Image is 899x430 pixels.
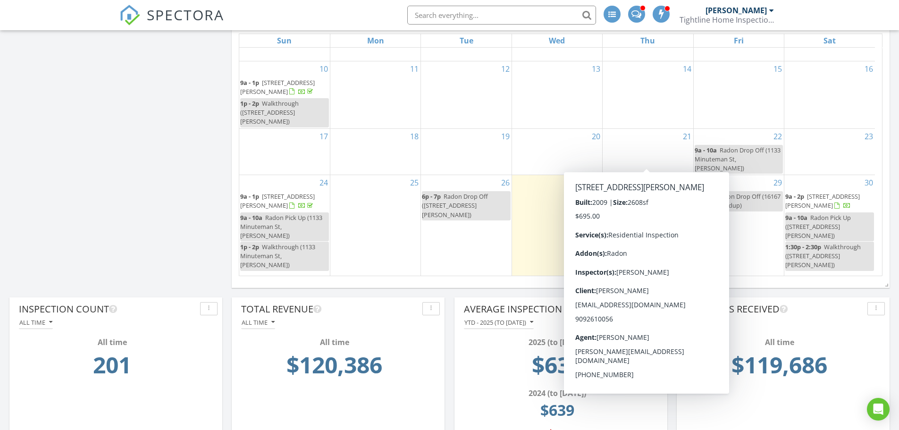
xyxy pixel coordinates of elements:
[119,13,224,33] a: SPECTORA
[240,78,315,96] span: [STREET_ADDRESS][PERSON_NAME]
[408,61,420,76] a: Go to August 11, 2025
[407,6,596,25] input: Search everything...
[785,191,874,211] a: 9a - 2p [STREET_ADDRESS][PERSON_NAME]
[772,175,784,190] a: Go to August 29, 2025
[244,337,425,348] div: All time
[547,34,567,47] a: Wednesday
[467,388,647,399] div: 2024 (to [DATE])
[785,192,804,201] span: 9a - 2p
[239,128,330,175] td: Go to August 17, 2025
[512,61,602,128] td: Go to August 13, 2025
[772,129,784,144] a: Go to August 22, 2025
[240,99,299,126] span: Walkthrough ([STREET_ADDRESS][PERSON_NAME])
[318,175,330,190] a: Go to August 24, 2025
[681,129,693,144] a: Go to August 21, 2025
[19,319,52,326] div: All time
[464,302,641,316] div: Average Inspection Price
[822,34,838,47] a: Saturday
[604,231,678,248] span: [STREET_ADDRESS][PERSON_NAME]
[275,34,294,47] a: Sunday
[240,191,329,211] a: 9a - 1p [STREET_ADDRESS][PERSON_NAME]
[240,99,259,108] span: 1p - 2p
[695,146,717,154] span: 9a - 10a
[422,192,441,201] span: 6p - 7p
[408,175,420,190] a: Go to August 25, 2025
[422,192,488,219] span: Radon Drop Off ([STREET_ADDRESS][PERSON_NAME])
[687,319,720,326] div: All time
[240,213,262,222] span: 9a - 10a
[240,192,259,201] span: 9a - 1p
[784,175,875,311] td: Go to August 30, 2025
[318,61,330,76] a: Go to August 10, 2025
[464,316,534,329] button: YTD - 2025 (to [DATE])
[240,78,259,87] span: 9a - 1p
[680,15,774,25] div: Tightline Home Inspections
[240,78,315,96] a: 9a - 1p [STREET_ADDRESS][PERSON_NAME]
[785,213,807,222] span: 9a - 10a
[318,129,330,144] a: Go to August 17, 2025
[693,128,784,175] td: Go to August 22, 2025
[512,128,602,175] td: Go to August 20, 2025
[119,5,140,25] img: The Best Home Inspection Software - Spectora
[240,243,315,269] span: Walkthrough (1133 Minuteman St, [PERSON_NAME])
[689,337,870,348] div: All time
[603,61,693,128] td: Go to August 14, 2025
[239,175,330,311] td: Go to August 24, 2025
[785,213,851,240] span: Radon Pick Up ([STREET_ADDRESS][PERSON_NAME])
[147,5,224,25] span: SPECTORA
[240,213,322,240] span: Radon Pick Up (1133 Minuteman St, [PERSON_NAME])
[693,175,784,311] td: Go to August 29, 2025
[689,348,870,388] td: 119686.04
[686,302,864,316] div: Payments Received
[604,231,622,239] span: 4p - 8p
[695,192,781,210] span: Radon Drop Off (16167 US-12, Roundup)
[499,175,512,190] a: Go to August 26, 2025
[732,34,746,47] a: Friday
[408,129,420,144] a: Go to August 18, 2025
[785,243,821,251] span: 1:30p - 2:30p
[421,128,512,175] td: Go to August 19, 2025
[863,175,875,190] a: Go to August 30, 2025
[240,192,315,210] span: [STREET_ADDRESS][PERSON_NAME]
[467,399,647,427] td: 638.72
[590,175,602,190] a: Go to August 27, 2025
[604,231,678,248] a: 4p - 8p [STREET_ADDRESS][PERSON_NAME]
[863,129,875,144] a: Go to August 23, 2025
[785,243,861,269] span: Walkthrough ([STREET_ADDRESS][PERSON_NAME])
[695,146,781,172] span: Radon Drop Off (1133 Minuteman St, [PERSON_NAME])
[772,61,784,76] a: Go to August 15, 2025
[706,6,767,15] div: [PERSON_NAME]
[785,192,860,210] a: 9a - 2p [STREET_ADDRESS][PERSON_NAME]
[590,129,602,144] a: Go to August 20, 2025
[467,337,647,348] div: 2025 (to [DATE])
[467,348,647,388] td: 637.0
[499,61,512,76] a: Go to August 12, 2025
[22,337,202,348] div: All time
[603,175,693,311] td: Go to August 28, 2025
[785,192,860,210] span: [STREET_ADDRESS][PERSON_NAME]
[241,316,275,329] button: All time
[603,128,693,175] td: Go to August 21, 2025
[590,61,602,76] a: Go to August 13, 2025
[240,77,329,98] a: 9a - 1p [STREET_ADDRESS][PERSON_NAME]
[604,192,622,201] span: 7a - 8a
[240,243,259,251] span: 1p - 2p
[499,129,512,144] a: Go to August 19, 2025
[330,61,420,128] td: Go to August 11, 2025
[19,316,53,329] button: All time
[681,61,693,76] a: Go to August 14, 2025
[695,192,714,201] span: 6p - 7p
[604,230,692,250] a: 4p - 8p [STREET_ADDRESS][PERSON_NAME]
[239,61,330,128] td: Go to August 10, 2025
[330,128,420,175] td: Go to August 18, 2025
[330,175,420,311] td: Go to August 25, 2025
[421,175,512,311] td: Go to August 26, 2025
[512,175,602,311] td: Go to August 27, 2025
[242,319,275,326] div: All time
[681,175,693,190] a: Go to August 28, 2025
[784,61,875,128] td: Go to August 16, 2025
[22,348,202,388] td: 201
[604,252,666,278] span: Radon Pick Up ([STREET_ADDRESS][PERSON_NAME])
[19,302,196,316] div: Inspection Count
[244,348,425,388] td: 120386.04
